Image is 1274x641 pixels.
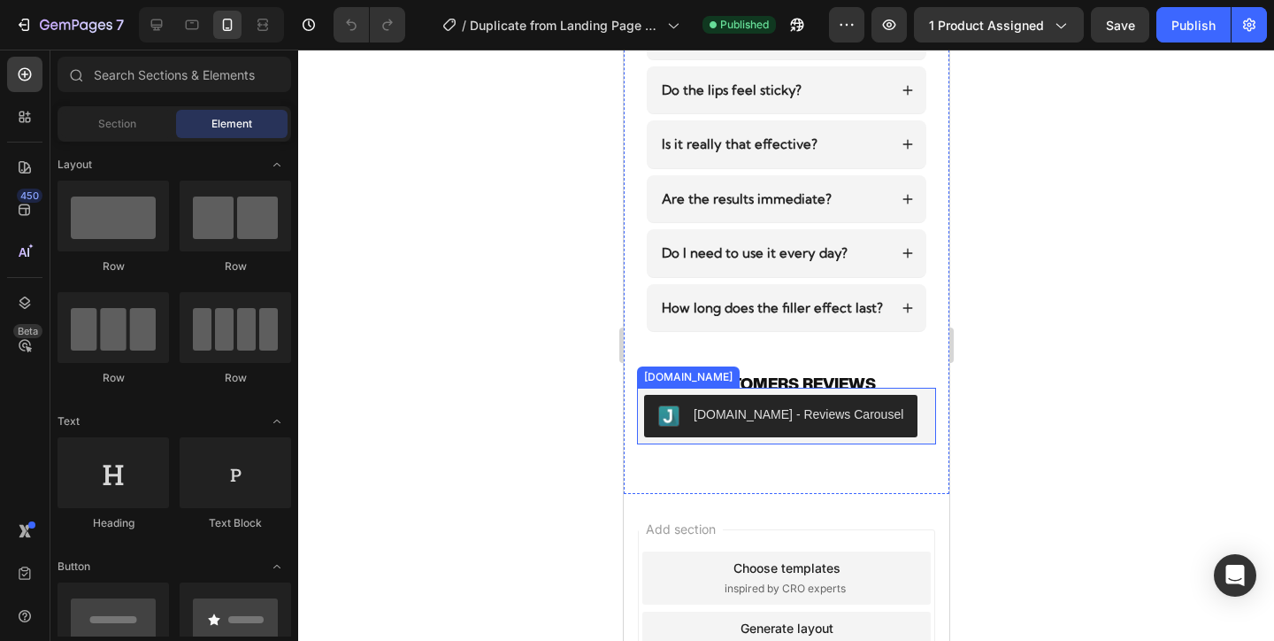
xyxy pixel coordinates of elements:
span: Section [98,116,136,132]
div: Beta [13,324,42,338]
div: Heading [58,515,169,531]
span: 1 product assigned [929,16,1044,35]
div: 450 [17,189,42,203]
span: Text [58,413,80,429]
span: Toggle open [263,407,291,436]
p: 7 [116,14,124,35]
div: Undo/Redo [334,7,405,42]
iframe: Design area [624,50,949,641]
button: Save [1091,7,1149,42]
span: Toggle open [263,151,291,179]
span: Button [58,559,90,575]
span: Duplicate from Landing Page - [DATE] 15:55:34 [470,16,660,35]
div: Open Intercom Messenger [1214,554,1256,597]
div: Row [58,259,169,274]
button: 7 [7,7,132,42]
div: Row [180,370,291,386]
span: Published [720,17,769,33]
div: Row [180,259,291,274]
div: Text Block [180,515,291,531]
div: Publish [1171,16,1216,35]
input: Search Sections & Elements [58,57,291,92]
button: Publish [1156,7,1231,42]
span: Save [1106,18,1135,33]
div: Row [58,370,169,386]
span: Layout [58,157,92,173]
button: 1 product assigned [914,7,1084,42]
span: / [462,16,466,35]
span: Element [211,116,252,132]
span: Toggle open [263,552,291,581]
